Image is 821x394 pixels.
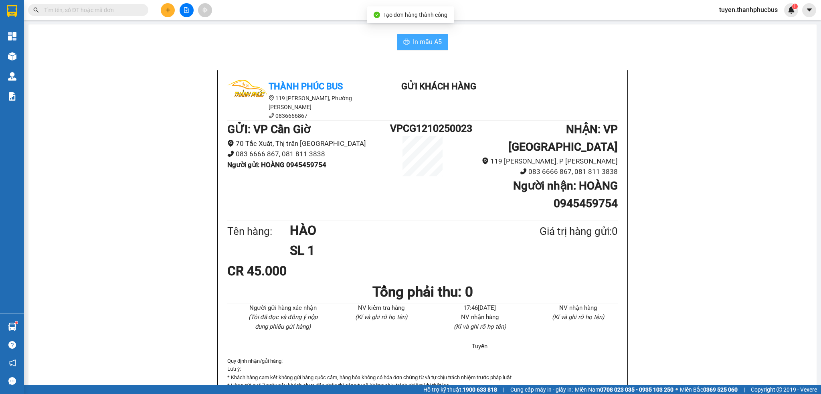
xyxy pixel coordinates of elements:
sup: 1 [792,4,798,9]
span: | [503,385,504,394]
span: phone [269,113,274,118]
span: phone [227,150,234,157]
li: NV nhận hàng [539,303,618,313]
b: NHẬN : VP [GEOGRAPHIC_DATA] [508,123,618,154]
strong: 1900 633 818 [463,386,497,393]
span: environment [482,158,489,164]
p: * Khách hàng cam kết không gửi hàng quốc cấm, hàng hóa không có hóa đơn chứng từ và tự chịu trách... [227,374,618,382]
button: aim [198,3,212,17]
img: logo.jpg [10,10,50,50]
span: Miền Nam [575,385,673,394]
li: 083 6666 867, 081 811 3838 [455,166,618,177]
span: printer [403,38,410,46]
i: (Kí và ghi rõ họ tên) [355,313,407,321]
i: (Tôi đã đọc và đồng ý nộp dung phiếu gửi hàng) [249,313,317,330]
li: NV kiểm tra hàng [342,303,421,313]
b: Thành Phúc Bus [10,52,40,89]
li: 119 [PERSON_NAME], Phường [PERSON_NAME] [227,94,372,111]
p: Lưu ý: [227,365,618,373]
span: question-circle [8,341,16,349]
img: dashboard-icon [8,32,16,40]
li: 119 [PERSON_NAME], P [PERSON_NAME] [455,156,618,167]
button: file-add [180,3,194,17]
li: Tuyền [440,342,520,352]
b: Người gửi : HOÀNG 0945459754 [227,161,326,169]
sup: 1 [15,321,18,324]
span: environment [269,95,274,101]
span: search [33,7,39,13]
li: 0836666867 [227,111,372,120]
span: In mẫu A5 [413,37,442,47]
img: solution-icon [8,92,16,101]
div: Tên hàng: [227,223,290,240]
h1: SL 1 [290,240,501,261]
li: 17:46[DATE] [440,303,520,313]
b: Gửi khách hàng [49,12,79,49]
span: environment [227,140,234,147]
span: phone [520,168,527,175]
span: notification [8,359,16,367]
button: caret-down [802,3,816,17]
span: tuyen.thanhphucbus [713,5,784,15]
b: Thành Phúc Bus [269,81,343,91]
img: warehouse-icon [8,72,16,81]
span: message [8,377,16,385]
strong: 0369 525 060 [703,386,738,393]
span: caret-down [806,6,813,14]
p: * Hàng gửi quá 7 ngày nếu khách chưa đến nhận thì công ty sẽ không chịu trách nhiệm khi thất lạc. [227,382,618,390]
b: Gửi khách hàng [401,81,476,91]
input: Tìm tên, số ĐT hoặc mã đơn [44,6,139,14]
span: Tạo đơn hàng thành công [383,12,447,18]
img: icon-new-feature [788,6,795,14]
span: check-circle [374,12,380,18]
span: file-add [184,7,189,13]
span: plus [165,7,171,13]
button: plus [161,3,175,17]
span: | [744,385,745,394]
img: warehouse-icon [8,323,16,331]
div: CR 45.000 [227,261,356,281]
span: copyright [777,387,782,392]
strong: 0708 023 035 - 0935 103 250 [600,386,673,393]
h1: HÀO [290,220,501,240]
img: warehouse-icon [8,52,16,61]
span: Hỗ trợ kỹ thuật: [423,385,497,394]
b: GỬI : VP Cần Giờ [227,123,310,136]
span: Cung cấp máy in - giấy in: [510,385,573,394]
li: NV nhận hàng [440,313,520,322]
button: printerIn mẫu A5 [397,34,448,50]
i: (Kí và ghi rõ họ tên) [454,323,506,330]
b: Người nhận : HOÀNG 0945459754 [513,179,618,210]
h1: VPCG1210250023 [390,121,455,136]
span: ⚪️ [675,388,678,391]
span: Miền Bắc [680,385,738,394]
span: 1 [793,4,796,9]
span: aim [202,7,208,13]
li: Người gửi hàng xác nhận [243,303,323,313]
img: logo.jpg [227,80,267,120]
h1: Tổng phải thu: 0 [227,281,618,303]
div: Giá trị hàng gửi: 0 [501,223,618,240]
li: 083 6666 867, 081 811 3838 [227,149,390,160]
img: logo-vxr [7,5,17,17]
i: (Kí và ghi rõ họ tên) [552,313,604,321]
li: 70 Tắc Xuất, Thị trấn [GEOGRAPHIC_DATA] [227,138,390,149]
